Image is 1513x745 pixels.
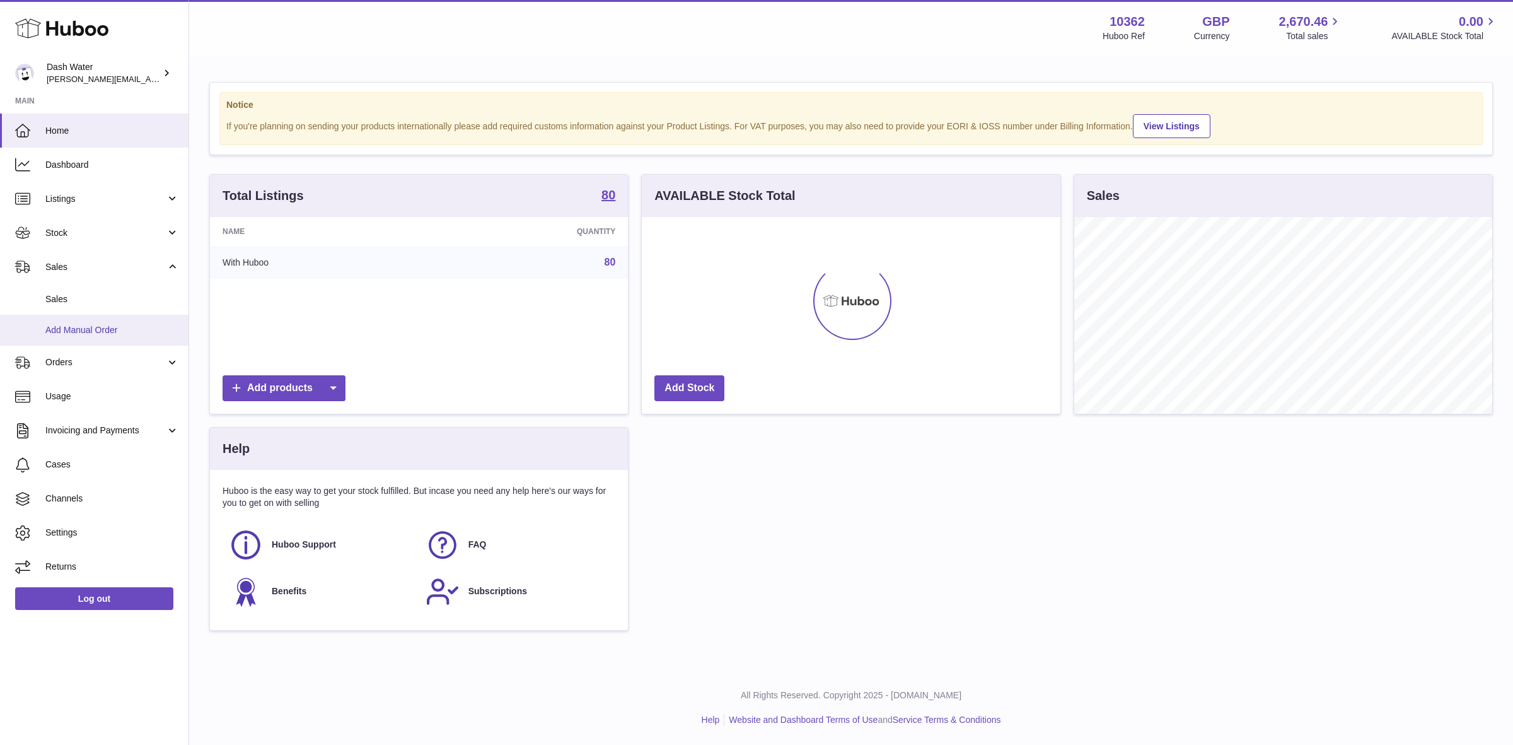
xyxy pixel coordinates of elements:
span: Usage [45,390,179,402]
a: Add products [223,375,345,401]
a: Help [702,715,720,725]
span: Orders [45,356,166,368]
a: 80 [605,257,616,267]
span: Returns [45,561,179,573]
li: and [724,714,1000,726]
span: 2,670.46 [1279,13,1328,30]
span: Total sales [1286,30,1342,42]
p: Huboo is the easy way to get your stock fulfilled. But incase you need any help here's our ways f... [223,485,615,509]
span: Sales [45,261,166,273]
strong: 10362 [1110,13,1145,30]
span: Home [45,125,179,137]
a: Website and Dashboard Terms of Use [729,715,878,725]
span: Stock [45,227,166,239]
h3: AVAILABLE Stock Total [654,187,795,204]
span: Huboo Support [272,539,336,551]
span: AVAILABLE Stock Total [1391,30,1498,42]
div: Huboo Ref [1103,30,1145,42]
strong: 80 [601,189,615,201]
h3: Help [223,440,250,457]
span: Subscriptions [468,585,527,597]
img: james@dash-water.com [15,64,34,83]
a: 2,670.46 Total sales [1279,13,1343,42]
span: Invoicing and Payments [45,425,166,437]
span: FAQ [468,539,487,551]
a: Service Terms & Conditions [893,715,1001,725]
span: Listings [45,193,166,205]
a: Huboo Support [229,528,413,562]
h3: Total Listings [223,187,304,204]
span: 0.00 [1459,13,1483,30]
span: Cases [45,459,179,471]
th: Name [210,217,431,246]
span: Sales [45,293,179,305]
a: 0.00 AVAILABLE Stock Total [1391,13,1498,42]
p: All Rights Reserved. Copyright 2025 - [DOMAIN_NAME] [199,689,1503,701]
span: Add Manual Order [45,324,179,336]
span: Settings [45,527,179,539]
a: 80 [601,189,615,204]
div: If you're planning on sending your products internationally please add required customs informati... [226,112,1476,138]
h3: Sales [1087,187,1120,204]
div: Currency [1194,30,1230,42]
a: Subscriptions [426,575,610,609]
span: [PERSON_NAME][EMAIL_ADDRESS][DOMAIN_NAME] [47,74,253,84]
a: Add Stock [654,375,724,401]
a: Benefits [229,575,413,609]
a: View Listings [1133,114,1210,138]
td: With Huboo [210,246,431,279]
span: Channels [45,493,179,505]
span: Dashboard [45,159,179,171]
a: Log out [15,587,173,610]
strong: Notice [226,99,1476,111]
th: Quantity [431,217,628,246]
strong: GBP [1202,13,1229,30]
a: FAQ [426,528,610,562]
span: Benefits [272,585,306,597]
div: Dash Water [47,61,160,85]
